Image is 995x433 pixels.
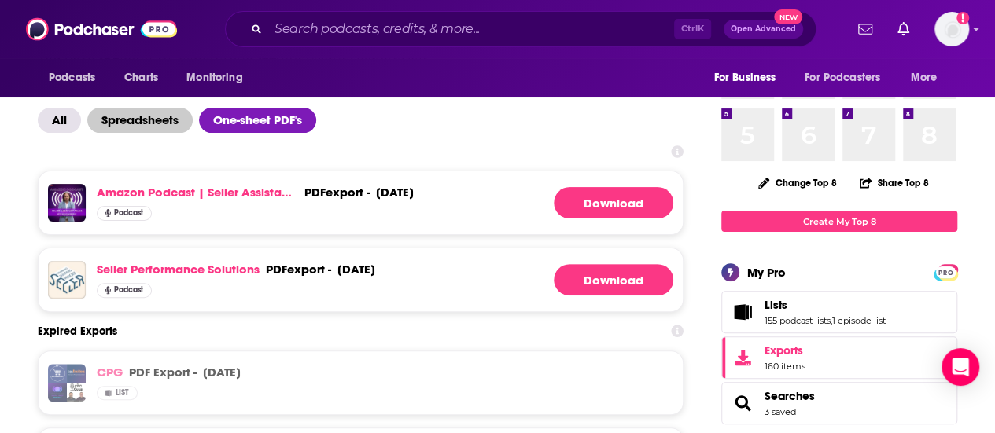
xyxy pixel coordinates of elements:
[805,67,880,89] span: For Podcasters
[936,266,955,278] span: PRO
[199,108,316,133] span: One-sheet PDF's
[26,14,177,44] img: Podchaser - Follow, Share and Rate Podcasts
[774,9,802,24] span: New
[934,12,969,46] span: Logged in as courttheprpro
[832,315,886,326] a: 1 episode list
[266,262,287,277] span: PDF
[97,262,260,277] a: Seller Performance Solutions
[38,325,117,338] h3: Expired Exports
[337,262,375,277] p: [DATE]
[934,12,969,46] img: User Profile
[942,348,979,386] div: Open Intercom Messenger
[721,291,957,333] span: Lists
[124,67,158,89] span: Charts
[831,315,832,326] span: ,
[749,173,846,193] button: Change Top 8
[852,16,879,42] a: Show notifications dropdown
[765,343,803,358] span: Exports
[891,16,916,42] a: Show notifications dropdown
[87,108,199,133] button: Spreadsheets
[727,347,758,369] span: Exports
[765,315,831,326] a: 155 podcast lists
[956,12,969,24] svg: Add a profile image
[38,108,87,133] button: All
[304,185,370,200] div: export -
[97,365,123,380] a: CPG
[376,185,414,200] p: [DATE]
[129,365,150,380] span: PDF
[114,286,143,294] span: Podcast
[713,67,776,89] span: For Business
[38,108,81,133] span: All
[114,63,168,93] a: Charts
[49,67,95,89] span: Podcasts
[765,406,796,417] a: 3 saved
[114,209,143,217] span: Podcast
[175,63,263,93] button: open menu
[129,365,197,380] div: export -
[721,382,957,424] span: Searches
[731,25,796,33] span: Open Advanced
[554,264,673,295] a: Download
[674,19,711,39] span: Ctrl K
[186,67,242,89] span: Monitoring
[87,108,193,133] span: Spreadsheets
[727,301,758,323] a: Lists
[721,336,957,379] a: Exports
[203,365,241,380] div: [DATE]
[721,211,957,232] a: Create My Top 8
[765,389,815,403] a: Searches
[859,167,930,198] button: Share Top 8
[794,63,903,93] button: open menu
[934,12,969,46] button: Show profile menu
[727,392,758,414] a: Searches
[936,266,955,277] a: PRO
[911,67,938,89] span: More
[67,364,86,383] img: CPG Insiders
[48,383,67,402] img: Unpacking the Digital Shelf
[116,389,129,397] span: List
[97,185,298,200] a: Amazon Podcast | Seller Assistant Talks
[765,343,805,358] span: Exports
[38,63,116,93] button: open menu
[48,364,67,383] img: This Commerce Life
[765,298,886,312] a: Lists
[268,17,674,42] input: Search podcasts, credits, & more...
[702,63,795,93] button: open menu
[266,262,331,277] div: export -
[67,383,86,402] img: The CPG Guys
[199,108,322,133] button: One-sheet PDF's
[747,265,786,280] div: My Pro
[724,20,803,39] button: Open AdvancedNew
[554,187,673,218] a: Download
[900,63,957,93] button: open menu
[48,261,86,299] img: Seller Performance Solutions
[765,361,805,372] span: 160 items
[765,298,787,312] span: Lists
[225,11,816,47] div: Search podcasts, credits, & more...
[48,184,86,222] img: Amazon Podcast | Seller Assistant Talks
[304,185,326,200] span: PDF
